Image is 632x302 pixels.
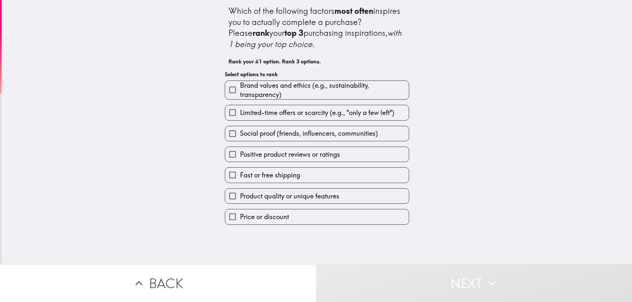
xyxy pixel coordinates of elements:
[316,264,632,302] button: Next
[225,126,409,141] button: Social proof (friends, influencers, communities)
[225,71,409,78] h6: Select options to rank
[228,28,404,49] i: with 1 being your top choice.
[240,150,340,159] span: Positive product reviews or ratings
[225,81,409,99] button: Brand values and ethics (e.g., sustainability, transparency)
[240,192,339,201] span: Product quality or unique features
[225,168,409,182] button: Fast or free shipping
[284,28,303,38] b: top 3
[240,129,378,138] span: Social proof (friends, influencers, communities)
[225,105,409,120] button: Limited-time offers or scarcity (e.g., "only a few left")
[334,6,373,16] b: most often
[228,58,406,65] h6: Rank your #1 option. Rank 3 options.
[240,171,300,180] span: Fast or free shipping
[240,108,394,117] span: Limited-time offers or scarcity (e.g., "only a few left")
[225,147,409,162] button: Positive product reviews or ratings
[252,28,269,38] b: rank
[240,212,289,221] span: Price or discount
[240,81,409,99] span: Brand values and ethics (e.g., sustainability, transparency)
[225,189,409,203] button: Product quality or unique features
[228,6,406,50] div: Which of the following factors inspires you to actually complete a purchase? Please your purchasi...
[225,209,409,224] button: Price or discount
